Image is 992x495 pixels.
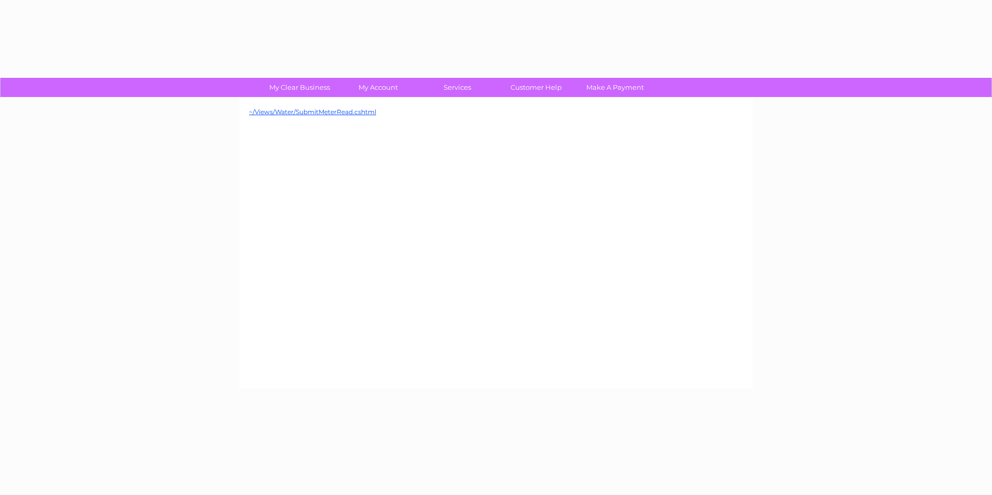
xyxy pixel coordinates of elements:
a: Services [415,78,500,97]
a: My Clear Business [257,78,342,97]
a: My Account [336,78,421,97]
a: Customer Help [493,78,579,97]
a: Make A Payment [572,78,658,97]
a: ~/Views/Water/SubmitMeterRead.cshtml [249,108,376,116]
